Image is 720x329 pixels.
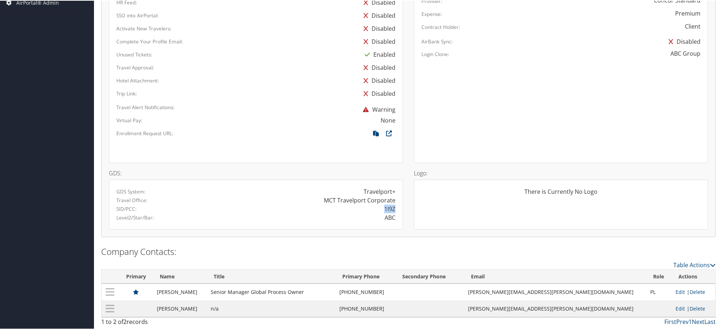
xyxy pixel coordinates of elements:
[364,187,395,195] div: Travelport+
[665,34,700,47] div: Disabled
[116,205,137,212] label: SID/PCC:
[109,170,403,175] h4: GDS:
[153,283,207,300] td: [PERSON_NAME]
[207,269,336,283] th: Title
[704,317,716,325] a: Last
[381,115,395,124] div: None
[336,269,396,283] th: Primary Phone
[361,47,395,60] div: Enabled
[685,21,700,30] div: Client
[119,269,153,283] th: Primary
[116,89,137,97] label: Trip Link:
[421,187,700,201] div: There is Currently No Logo
[676,317,689,325] a: Prev
[675,8,700,17] div: Premium
[101,317,247,329] div: 1 to 2 of records
[360,73,395,86] div: Disabled
[116,103,175,110] label: Travel Alert Notifications:
[360,21,395,34] div: Disabled
[116,196,147,203] label: Travel Office:
[207,283,336,300] td: Senior Manager Global Process Owner
[116,37,183,44] label: Complete Your Profile Email:
[385,213,395,221] div: ABC
[123,317,127,325] span: 2
[421,50,449,57] label: Login Clone:
[396,269,464,283] th: Secondary Phone
[690,304,705,311] a: Delete
[336,283,396,300] td: [PHONE_NUMBER]
[360,60,395,73] div: Disabled
[673,260,716,268] a: Table Actions
[647,283,672,300] td: PL
[464,283,647,300] td: [PERSON_NAME][EMAIL_ADDRESS][PERSON_NAME][DOMAIN_NAME]
[116,213,154,221] label: Level2/Star/Bar:
[692,317,704,325] a: Next
[207,300,336,316] td: n/a
[421,10,442,17] label: Expense:
[414,170,708,175] h4: Logo:
[116,50,152,57] label: Unused Tickets:
[101,245,716,257] h2: Company Contacts:
[153,269,207,283] th: Name
[421,37,453,44] label: AirBank Sync:
[116,63,154,70] label: Travel Approval:
[360,86,395,99] div: Disabled
[690,288,705,295] a: Delete
[672,269,715,283] th: Actions
[384,204,395,213] div: 1I9Z
[676,288,685,295] a: Edit
[464,269,647,283] th: Email
[336,300,396,316] td: [PHONE_NUMBER]
[672,283,715,300] td: |
[116,76,159,84] label: Hotel Attachment:
[360,8,395,21] div: Disabled
[464,300,647,316] td: [PERSON_NAME][EMAIL_ADDRESS][PERSON_NAME][DOMAIN_NAME]
[116,129,173,136] label: Enrollment Request URL:
[116,116,142,123] label: Virtual Pay:
[324,195,395,204] div: MCT Travelport Corporate
[689,317,692,325] a: 1
[647,269,672,283] th: Role
[359,105,395,113] span: Warning
[664,317,676,325] a: First
[670,48,700,57] div: ABC Group
[153,300,207,316] td: [PERSON_NAME]
[116,187,146,195] label: GDS System:
[360,34,395,47] div: Disabled
[421,23,460,30] label: Contract Holder:
[116,11,159,18] label: SSO into AirPortal:
[672,300,715,316] td: |
[676,304,685,311] a: Edit
[116,24,171,31] label: Activate New Travelers:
